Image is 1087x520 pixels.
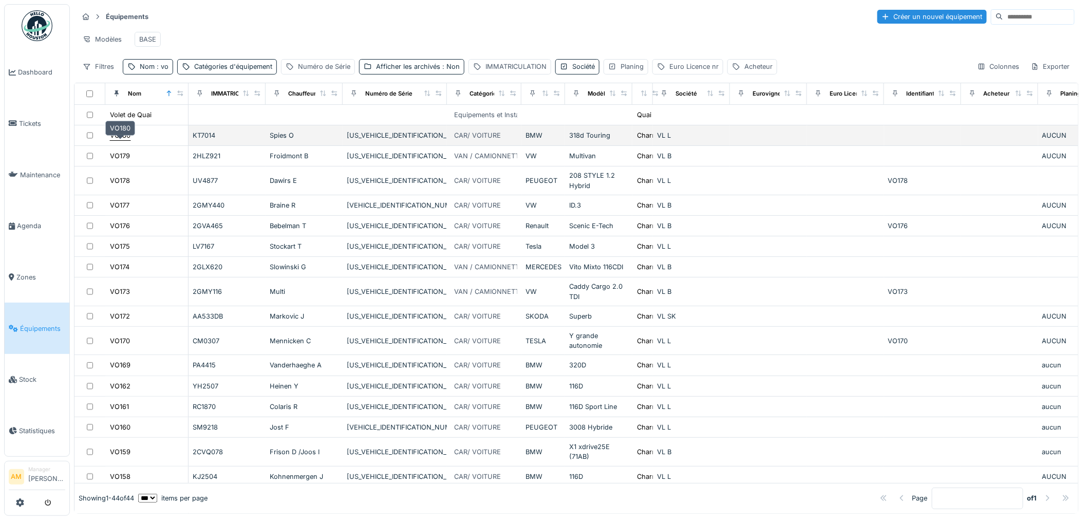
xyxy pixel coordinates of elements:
[1026,59,1075,74] div: Exporter
[110,447,130,457] div: VO159
[193,311,261,321] div: AA533DB
[110,221,130,231] div: VO176
[454,262,523,272] div: VAN / CAMIONNETTE
[526,176,561,185] div: PEUGEOT
[110,176,130,185] div: VO178
[5,200,69,252] a: Agenda
[193,402,261,412] div: RC1870
[270,422,339,432] div: Jost F
[657,287,726,296] div: VL B
[454,360,501,370] div: CAR/ VOITURE
[19,426,65,436] span: Statistiques
[102,12,153,22] strong: Équipements
[657,311,726,321] div: VL SK
[907,89,957,98] div: Identifiant interne
[193,131,261,140] div: KT7014
[526,262,561,272] div: MERCEDES
[676,89,697,98] div: Société
[288,89,342,98] div: Chauffeur principal
[270,262,339,272] div: Slowinski G
[588,89,609,98] div: Modèle
[270,176,339,185] div: Dawirs E
[637,131,660,140] div: Charroi
[454,422,501,432] div: CAR/ VOITURE
[526,200,561,210] div: VW
[347,472,443,481] div: [US_VEHICLE_IDENTIFICATION_NUMBER]
[193,336,261,346] div: CM0307
[569,422,628,432] div: 3008 Hybride
[657,422,726,432] div: VL L
[193,221,261,231] div: 2GVA465
[193,176,261,185] div: UV4877
[270,336,339,346] div: Mennicken C
[454,200,501,210] div: CAR/ VOITURE
[657,447,726,457] div: VL B
[753,89,828,98] div: Eurovignette valide jusque
[454,472,501,481] div: CAR/ VOITURE
[347,311,443,321] div: [US_VEHICLE_IDENTIFICATION_NUMBER]
[569,311,628,321] div: Superb
[347,287,443,296] div: [US_VEHICLE_IDENTIFICATION_NUMBER]
[347,151,443,161] div: [US_VEHICLE_IDENTIFICATION_NUMBER]
[110,360,130,370] div: VO169
[270,472,339,481] div: Kohnenmergen J
[888,287,957,296] div: VO173
[140,62,168,71] div: Nom
[19,119,65,128] span: Tickets
[526,360,561,370] div: BMW
[20,324,65,333] span: Équipements
[110,472,130,481] div: VO158
[193,262,261,272] div: 2GLX620
[194,62,272,71] div: Catégories d'équipement
[526,422,561,432] div: PEUGEOT
[16,272,65,282] span: Zones
[5,252,69,303] a: Zones
[569,331,628,350] div: Y grande autonomie
[637,336,660,346] div: Charroi
[18,67,65,77] span: Dashboard
[657,402,726,412] div: VL L
[110,287,130,296] div: VO173
[569,442,628,461] div: X1 xdrive25E (71AB)
[193,447,261,457] div: 2CVQ078
[637,447,660,457] div: Charroi
[744,62,773,71] div: Acheteur
[657,131,726,140] div: VL L
[526,472,561,481] div: BMW
[376,62,460,71] div: Afficher les archivés
[454,176,501,185] div: CAR/ VOITURE
[20,170,65,180] span: Maintenance
[569,131,628,140] div: 318d Touring
[1061,89,1081,98] div: Planing
[637,287,660,296] div: Charroi
[110,402,129,412] div: VO161
[5,303,69,354] a: Équipements
[877,10,987,24] div: Créer un nouvel équipement
[637,110,662,120] div: Quai 28
[193,381,261,391] div: YH2507
[270,287,339,296] div: Multi
[526,131,561,140] div: BMW
[657,336,726,346] div: VL L
[888,176,957,185] div: VO178
[454,336,501,346] div: CAR/ VOITURE
[984,89,1010,98] div: Acheteur
[485,62,547,71] div: IMMATRICULATION
[9,466,65,490] a: AM Manager[PERSON_NAME]
[621,62,644,71] div: Planing
[298,62,350,71] div: Numéro de Série
[454,151,523,161] div: VAN / CAMIONNETTE
[569,171,628,190] div: 208 STYLE 1.2 Hybrid
[270,242,339,251] div: Stockart T
[637,422,660,432] div: Charroi
[19,375,65,384] span: Stock
[110,311,130,321] div: VO172
[270,311,339,321] div: Markovic J
[193,200,261,210] div: 2GMY440
[440,63,460,70] span: : Non
[912,493,928,503] div: Page
[637,200,660,210] div: Charroi
[569,282,628,301] div: Caddy Cargo 2.0 TDI
[637,176,660,185] div: Charroi
[637,151,660,161] div: Charroi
